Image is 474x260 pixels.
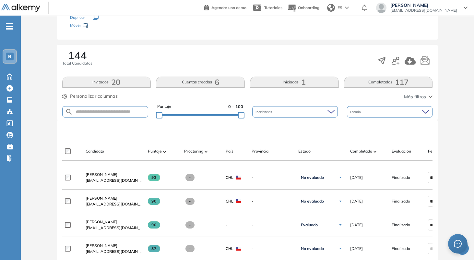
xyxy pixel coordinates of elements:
button: Iniciadas1 [250,77,339,88]
span: Evaluado [301,222,318,228]
span: País [226,148,233,154]
button: Onboarding [288,1,319,15]
span: No evaluado [301,199,324,204]
span: [PERSON_NAME] [86,172,117,177]
img: [missing "en.ARROW_ALT" translation] [163,151,166,153]
span: - [185,221,195,229]
span: - [185,245,195,252]
i: - [6,26,13,27]
img: Ícono de flecha [338,223,342,227]
span: [PERSON_NAME] [86,196,117,201]
a: [PERSON_NAME] [86,172,143,178]
span: - [252,175,293,180]
button: Invitados20 [62,77,151,88]
span: Proctoring [184,148,203,154]
img: Ícono de flecha [338,199,342,203]
span: CHL [226,246,233,252]
a: [PERSON_NAME] [86,243,143,249]
span: 87 [148,245,160,252]
span: [EMAIL_ADDRESS][DOMAIN_NAME] [86,225,143,231]
span: Evaluación [392,148,411,154]
span: Duplicar [70,15,85,20]
button: Personalizar columnas [62,93,118,100]
img: CHL [236,247,241,251]
span: [DATE] [350,175,363,180]
span: Candidato [86,148,104,154]
span: Puntaje [157,104,171,110]
button: Completadas117 [344,77,433,88]
span: Finalizado [392,175,410,180]
span: Total Candidatos [62,60,92,66]
span: CHL [226,175,233,180]
img: CHL [236,176,241,180]
span: Onboarding [298,5,319,10]
span: [DATE] [350,246,363,252]
img: Ícono de flecha [338,176,342,180]
span: [EMAIL_ADDRESS][DOMAIN_NAME] [86,249,143,254]
span: Finalizado [392,198,410,204]
img: world [327,4,335,12]
span: [EMAIL_ADDRESS][DOMAIN_NAME] [86,178,143,183]
span: Finalizado [392,246,410,252]
a: Agendar una demo [204,3,246,11]
span: Tutoriales [264,5,282,10]
span: 93 [148,174,160,181]
img: Logo [1,4,40,12]
img: arrow [345,6,349,9]
span: CHL [226,198,233,204]
span: Fecha límite [428,148,450,154]
span: [PERSON_NAME] [86,219,117,224]
span: 144 [68,50,87,60]
span: Estado [350,109,362,114]
span: - [252,198,293,204]
div: Mover [70,20,135,32]
span: Agendar una demo [211,5,246,10]
span: No evaluado [301,246,324,251]
span: [EMAIL_ADDRESS][DOMAIN_NAME] [86,201,143,207]
span: B [8,54,11,59]
span: [PERSON_NAME] [390,3,457,8]
img: CHL [236,199,241,203]
a: [PERSON_NAME] [86,195,143,201]
div: Incidencias [252,106,338,118]
img: [missing "en.ARROW_ALT" translation] [373,151,377,153]
span: message [454,240,462,248]
span: - [252,246,293,252]
span: Completado [350,148,372,154]
span: [EMAIL_ADDRESS][DOMAIN_NAME] [390,8,457,13]
img: Ícono de flecha [338,247,342,251]
span: [DATE] [350,198,363,204]
span: - [226,222,227,228]
span: [PERSON_NAME] [86,243,117,248]
span: Puntaje [148,148,162,154]
span: Incidencias [255,109,273,114]
span: [DATE] [350,222,363,228]
span: 90 [148,198,160,205]
div: Estado [347,106,433,118]
span: - [185,198,195,205]
a: [PERSON_NAME] [86,219,143,225]
span: Provincia [252,148,268,154]
span: 90 [148,221,160,229]
span: Personalizar columnas [70,93,118,100]
button: Cuentas creadas6 [156,77,245,88]
img: SEARCH_ALT [65,108,73,116]
span: Estado [298,148,311,154]
span: Finalizado [392,222,410,228]
span: - [252,222,293,228]
span: No evaluado [301,175,324,180]
span: ES [338,5,342,11]
span: - [185,174,195,181]
img: [missing "en.ARROW_ALT" translation] [205,151,208,153]
span: Más filtros [404,93,426,100]
span: 0 - 100 [228,104,243,110]
button: Más filtros [404,93,433,100]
